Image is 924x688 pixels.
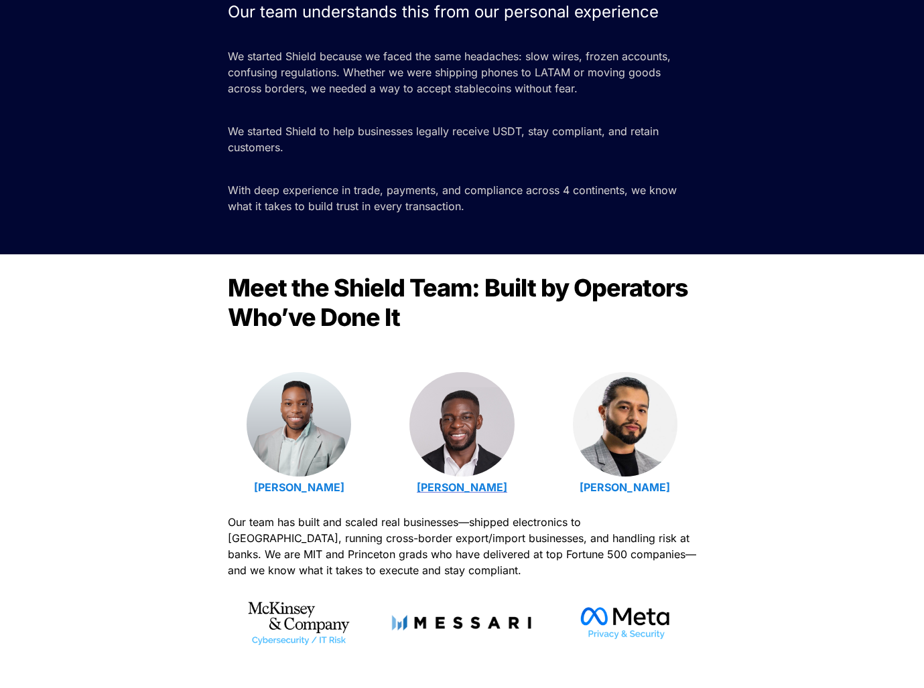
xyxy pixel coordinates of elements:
[417,481,507,494] a: [PERSON_NAME]
[228,50,674,95] span: We started Shield because we faced the same headaches: slow wires, frozen accounts, confusing reg...
[580,481,670,494] a: [PERSON_NAME]
[254,481,344,494] a: [PERSON_NAME]
[228,273,693,332] span: Meet the Shield Team: Built by Operators Who’ve Done It
[228,124,662,154] span: We started Shield to help businesses legally receive USDT, stay compliant, and retain customers.
[228,183,680,213] span: With deep experience in trade, payments, and compliance across 4 continents, we know what it take...
[228,515,700,577] span: Our team has built and scaled real businesses—shipped electronics to [GEOGRAPHIC_DATA], running c...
